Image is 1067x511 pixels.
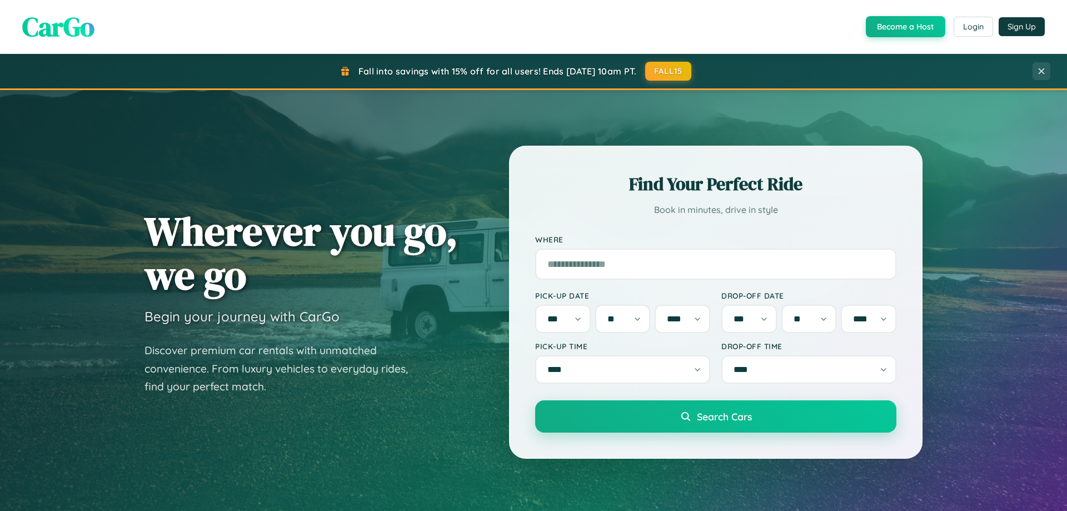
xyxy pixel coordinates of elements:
label: Pick-up Time [535,341,710,351]
button: Become a Host [866,16,945,37]
button: Login [954,17,993,37]
button: Search Cars [535,400,896,433]
button: FALL15 [645,62,692,81]
h2: Find Your Perfect Ride [535,172,896,196]
label: Where [535,235,896,244]
p: Book in minutes, drive in style [535,202,896,218]
span: Search Cars [697,410,752,423]
p: Discover premium car rentals with unmatched convenience. From luxury vehicles to everyday rides, ... [144,341,422,396]
span: Fall into savings with 15% off for all users! Ends [DATE] 10am PT. [358,66,637,77]
span: CarGo [22,8,94,45]
h3: Begin your journey with CarGo [144,308,340,325]
label: Drop-off Date [721,291,896,300]
h1: Wherever you go, we go [144,209,458,297]
button: Sign Up [999,17,1045,36]
label: Drop-off Time [721,341,896,351]
label: Pick-up Date [535,291,710,300]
